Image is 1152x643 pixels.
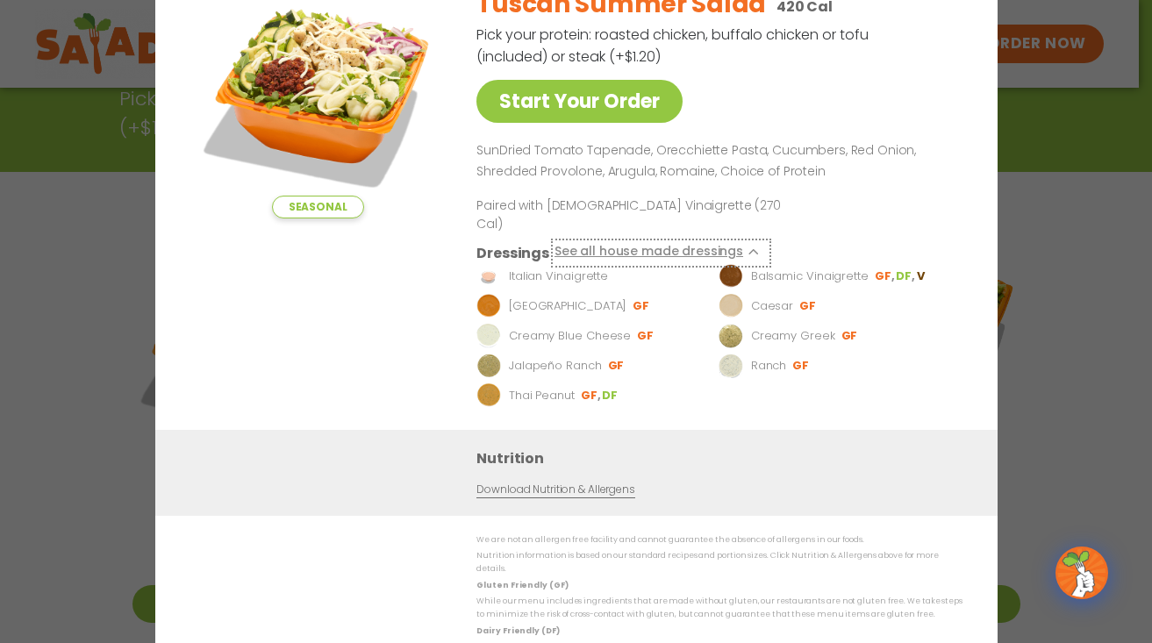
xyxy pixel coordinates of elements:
[508,357,601,375] p: Jalapeño Ranch
[1057,548,1106,597] img: wpChatIcon
[719,294,743,318] img: Dressing preview image for Caesar
[799,298,818,314] li: GF
[633,298,651,314] li: GF
[580,388,601,404] li: GF
[508,387,574,404] p: Thai Peanut
[476,294,501,318] img: Dressing preview image for BBQ Ranch
[476,625,559,636] strong: Dairy Friendly (DF)
[750,268,868,285] p: Balsamic Vinaigrette
[916,268,926,284] li: V
[476,80,683,123] a: Start Your Order
[476,242,549,264] h3: Dressings
[476,595,962,622] p: While our menu includes ingredients that are made without gluten, our restaurants are not gluten ...
[896,268,916,284] li: DF
[750,357,786,375] p: Ranch
[476,24,871,68] p: Pick your protein: roasted chicken, buffalo chicken or tofu (included) or steak (+$1.20)
[508,297,626,315] p: [GEOGRAPHIC_DATA]
[607,358,626,374] li: GF
[476,549,962,576] p: Nutrition information is based on our standard recipes and portion sizes. Click Nutrition & Aller...
[508,268,607,285] p: Italian Vinaigrette
[841,328,859,344] li: GF
[874,268,895,284] li: GF
[637,328,655,344] li: GF
[602,388,619,404] li: DF
[476,324,501,348] img: Dressing preview image for Creamy Blue Cheese
[271,196,363,218] span: Seasonal
[508,327,630,345] p: Creamy Blue Cheese
[476,196,801,233] p: Paired with [DEMOGRAPHIC_DATA] Vinaigrette (270 Cal)
[554,242,767,264] button: See all house made dressings
[476,140,955,182] p: SunDried Tomato Tapenade, Orecchiette Pasta, Cucumbers, Red Onion, Shredded Provolone, Arugula, R...
[750,327,834,345] p: Creamy Greek
[476,580,568,590] strong: Gluten Friendly (GF)
[476,264,501,289] img: Dressing preview image for Italian Vinaigrette
[476,533,962,547] p: We are not an allergen free facility and cannot guarantee the absence of allergens in our foods.
[476,354,501,378] img: Dressing preview image for Jalapeño Ranch
[750,297,792,315] p: Caesar
[719,324,743,348] img: Dressing preview image for Creamy Greek
[792,358,811,374] li: GF
[476,482,634,498] a: Download Nutrition & Allergens
[719,354,743,378] img: Dressing preview image for Ranch
[476,383,501,408] img: Dressing preview image for Thai Peanut
[719,264,743,289] img: Dressing preview image for Balsamic Vinaigrette
[476,447,971,469] h3: Nutrition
